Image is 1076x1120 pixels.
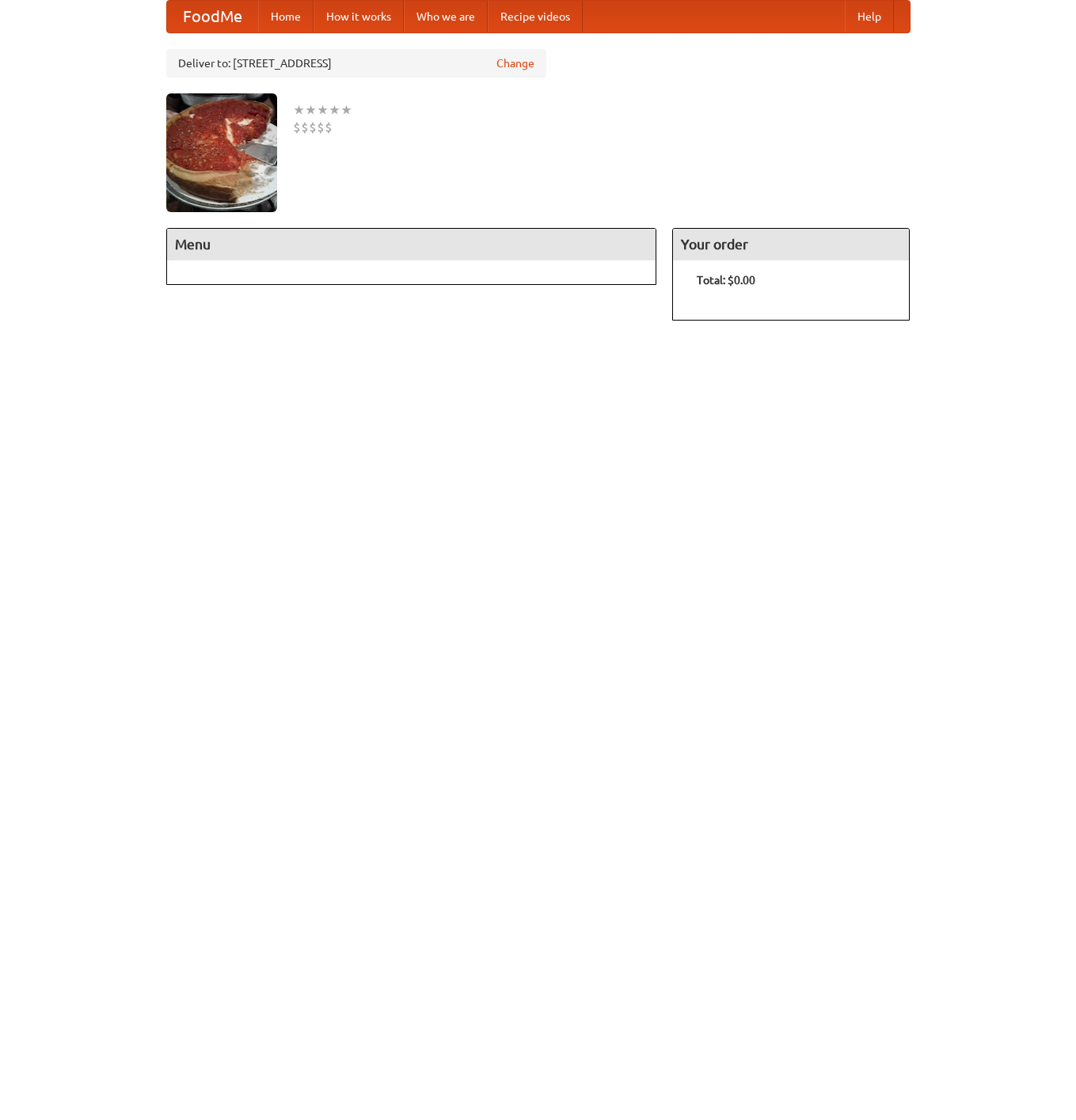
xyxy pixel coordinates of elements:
b: Total: $0.00 [697,274,755,287]
a: Change [496,55,534,71]
a: FoodMe [167,1,258,32]
a: Recipe videos [488,1,583,32]
li: $ [301,119,309,136]
li: $ [317,119,325,136]
a: Who we are [404,1,488,32]
li: ★ [340,101,352,119]
li: ★ [293,101,305,119]
li: ★ [329,101,340,119]
h4: Menu [167,229,656,260]
h4: Your order [673,229,909,260]
img: angular.jpg [166,93,277,212]
a: Home [258,1,314,32]
li: $ [309,119,317,136]
li: $ [293,119,301,136]
li: ★ [317,101,329,119]
li: ★ [305,101,317,119]
li: $ [325,119,333,136]
div: Deliver to: [STREET_ADDRESS] [166,49,546,78]
a: How it works [314,1,404,32]
a: Help [845,1,894,32]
